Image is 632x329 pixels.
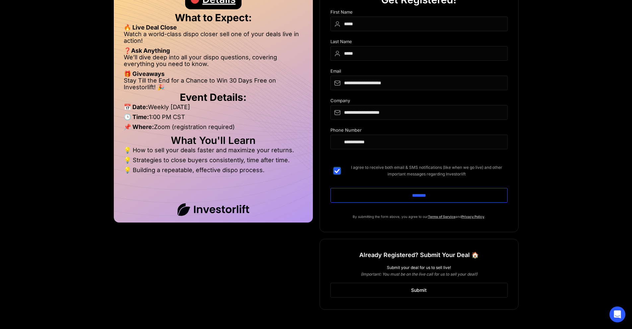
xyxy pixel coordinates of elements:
li: 💡 Strategies to close buyers consistently, time after time. [124,157,303,167]
strong: Event Details: [180,91,246,103]
form: DIspo Day Main Form [330,10,508,213]
div: Email [330,69,508,76]
div: Company [330,98,508,105]
em: (Important: You must be on the live call for us to sell your deal!) [361,272,477,277]
strong: What to Expect: [175,12,252,24]
li: Watch a world-class dispo closer sell one of your deals live in action! [124,31,303,47]
span: I agree to receive both email & SMS notifications (like when we go live) and other important mess... [346,164,508,177]
strong: ❓Ask Anything [124,47,170,54]
strong: 🔥 Live Deal Close [124,24,177,31]
strong: 🎁 Giveaways [124,70,165,77]
li: 1:00 PM CST [124,114,303,124]
li: 💡 How to sell your deals faster and maximize your returns. [124,147,303,157]
p: By submitting the form above, you agree to our and . [330,213,508,220]
strong: 📌 Where: [124,123,154,130]
div: Open Intercom Messenger [609,306,625,322]
li: 💡 Building a repeatable, effective dispo process. [124,167,303,173]
h1: Already Registered? Submit Your Deal 🏠 [359,249,479,261]
li: Stay Till the End for a Chance to Win 30 Days Free on Investorlift! 🎉 [124,77,303,91]
div: Submit your deal for us to sell live! [330,264,508,271]
div: Phone Number [330,128,508,135]
div: First Name [330,10,508,17]
h2: What You'll Learn [124,137,303,144]
li: Weekly [DATE] [124,104,303,114]
strong: 📅 Date: [124,103,148,110]
a: Privacy Policy [461,215,484,219]
div: Last Name [330,39,508,46]
a: Submit [330,283,508,297]
a: Terms of Service [428,215,456,219]
strong: 🕒 Time: [124,113,149,120]
li: We’ll dive deep into all your dispo questions, covering everything you need to know. [124,54,303,71]
li: Zoom (registration required) [124,124,303,134]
